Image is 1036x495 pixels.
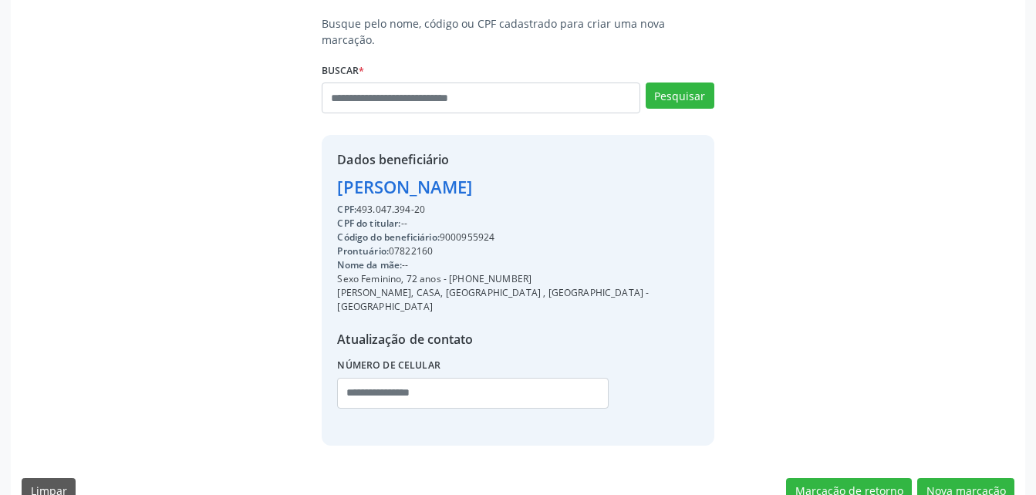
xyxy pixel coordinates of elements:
[337,272,698,286] div: Sexo Feminino, 72 anos - [PHONE_NUMBER]
[322,15,714,48] p: Busque pelo nome, código ou CPF cadastrado para criar uma nova marcação.
[337,217,400,230] span: CPF do titular:
[337,330,698,349] div: Atualização de contato
[337,231,698,244] div: 9000955924
[337,203,356,216] span: CPF:
[646,82,714,109] button: Pesquisar
[337,150,698,169] div: Dados beneficiário
[337,244,698,258] div: 07822160
[337,354,440,378] label: Número de celular
[337,174,698,200] div: [PERSON_NAME]
[337,217,698,231] div: --
[337,203,698,217] div: 493.047.394-20
[337,231,439,244] span: Código do beneficiário:
[337,286,698,314] div: [PERSON_NAME], CASA, [GEOGRAPHIC_DATA] , [GEOGRAPHIC_DATA] - [GEOGRAPHIC_DATA]
[337,258,402,271] span: Nome da mãe:
[337,258,698,272] div: --
[337,244,389,258] span: Prontuário:
[322,59,364,82] label: Buscar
